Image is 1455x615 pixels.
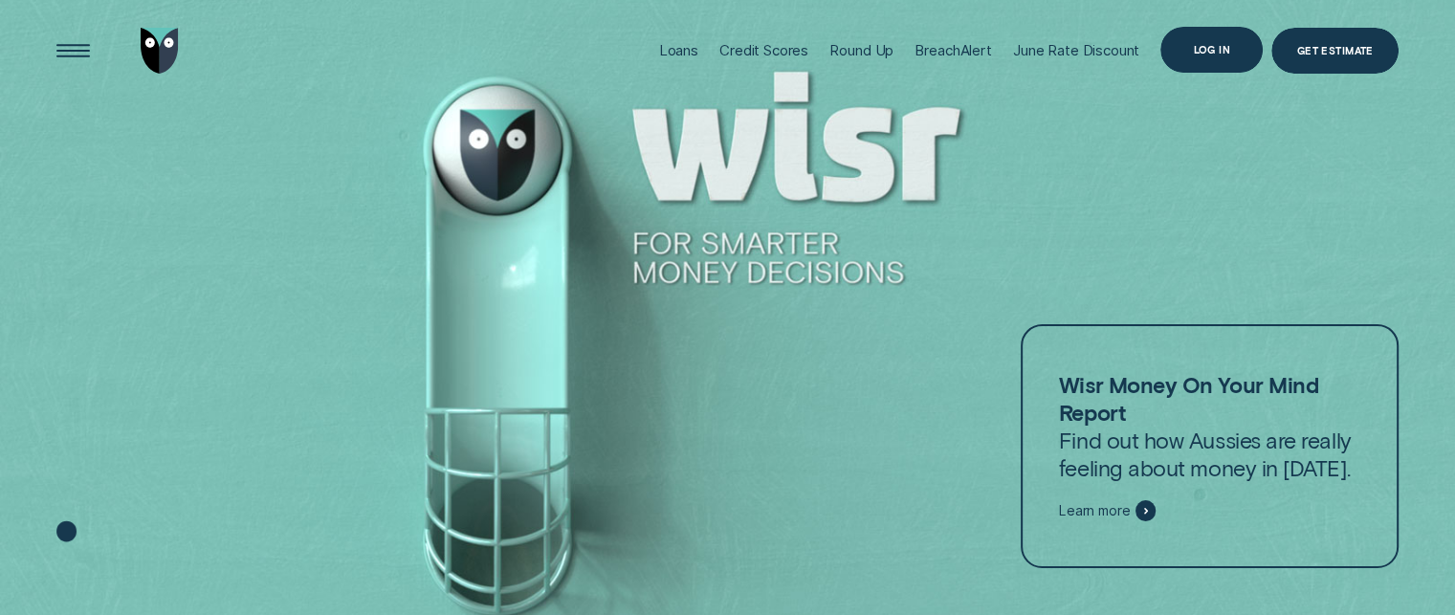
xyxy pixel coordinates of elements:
[915,41,991,59] div: BreachAlert
[1271,28,1399,74] a: Get Estimate
[1193,45,1230,54] div: Log in
[1013,41,1139,59] div: June Rate Discount
[1160,27,1263,73] button: Log in
[1059,502,1131,519] span: Learn more
[829,41,893,59] div: Round Up
[1021,324,1400,567] a: Wisr Money On Your Mind ReportFind out how Aussies are really feeling about money in [DATE].Learn...
[659,41,698,59] div: Loans
[719,41,808,59] div: Credit Scores
[1059,371,1318,426] strong: Wisr Money On Your Mind Report
[50,28,96,74] button: Open Menu
[141,28,179,74] img: Wisr
[1059,371,1361,482] p: Find out how Aussies are really feeling about money in [DATE].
